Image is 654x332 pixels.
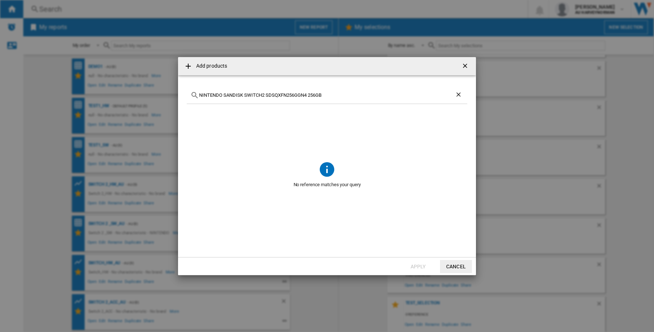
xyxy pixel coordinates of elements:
[459,59,473,73] button: getI18NText('BUTTONS.CLOSE_DIALOG')
[455,91,464,100] ng-md-icon: Clear search
[461,62,470,71] ng-md-icon: getI18NText('BUTTONS.CLOSE_DIALOG')
[402,260,434,273] button: Apply
[193,63,227,70] h4: Add products
[187,178,467,192] span: No reference matches your query
[199,92,455,98] input: Search for a product
[440,260,472,273] button: Cancel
